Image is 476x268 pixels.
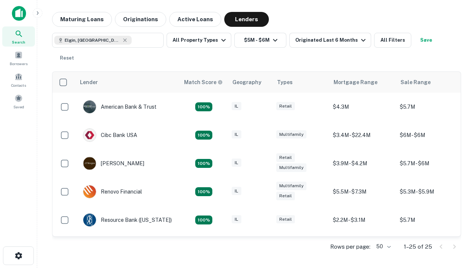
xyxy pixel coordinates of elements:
td: $4.3M [329,93,396,121]
span: Saved [13,104,24,110]
th: Capitalize uses an advanced AI algorithm to match your search with the best lender. The match sco... [180,72,228,93]
div: Matching Properties: 4, hasApolloMatch: undefined [195,131,212,140]
div: Multifamily [276,130,306,139]
div: Originated Last 6 Months [295,36,368,45]
div: Matching Properties: 4, hasApolloMatch: undefined [195,159,212,168]
div: Retail [276,215,295,224]
div: American Bank & Trust [83,100,157,114]
img: picture [83,100,96,113]
td: $3.4M - $22.4M [329,121,396,149]
div: Geography [232,78,261,87]
button: Lenders [224,12,269,27]
div: Multifamily [276,182,306,190]
div: Sale Range [401,78,431,87]
h6: Match Score [184,78,221,86]
th: Types [273,72,329,93]
div: IL [232,215,241,224]
th: Geography [228,72,273,93]
div: Resource Bank ([US_STATE]) [83,213,172,227]
div: Matching Properties: 7, hasApolloMatch: undefined [195,102,212,111]
img: picture [83,185,96,198]
td: $5.7M - $6M [396,149,463,178]
td: $5.7M [396,93,463,121]
div: Retail [276,192,295,200]
button: Active Loans [169,12,221,27]
div: IL [232,130,241,139]
div: Matching Properties: 4, hasApolloMatch: undefined [195,187,212,196]
div: IL [232,187,241,195]
th: Sale Range [396,72,463,93]
button: Reset [55,51,79,66]
div: Types [277,78,293,87]
div: Mortgage Range [334,78,377,87]
img: picture [83,129,96,141]
span: Elgin, [GEOGRAPHIC_DATA], [GEOGRAPHIC_DATA] [65,37,120,44]
th: Lender [75,72,180,93]
td: $5.6M [396,234,463,262]
div: Matching Properties: 4, hasApolloMatch: undefined [195,216,212,224]
a: Search [2,26,35,47]
img: picture [83,214,96,226]
button: Save your search to get updates of matches that match your search criteria. [414,33,438,48]
div: Retail [276,153,295,162]
span: Search [12,39,25,45]
img: picture [83,157,96,170]
div: IL [232,102,241,111]
iframe: Chat Widget [439,185,476,220]
div: IL [232,159,241,167]
th: Mortgage Range [329,72,396,93]
p: 1–25 of 25 [404,242,432,251]
div: Capitalize uses an advanced AI algorithm to match your search with the best lender. The match sco... [184,78,223,86]
div: Renovo Financial [83,185,142,198]
td: $2.2M - $3.1M [329,206,396,234]
div: Cibc Bank USA [83,128,137,142]
img: capitalize-icon.png [12,6,26,21]
button: Originations [115,12,166,27]
button: $5M - $6M [234,33,286,48]
span: Contacts [11,82,26,88]
a: Contacts [2,70,35,90]
button: All Filters [374,33,411,48]
div: [PERSON_NAME] [83,157,144,170]
td: $5.5M - $7.3M [329,178,396,206]
p: Rows per page: [330,242,370,251]
div: Multifamily [276,163,306,172]
div: Retail [276,102,295,111]
td: $6M - $6M [396,121,463,149]
button: Maturing Loans [52,12,112,27]
a: Borrowers [2,48,35,68]
td: $3.9M - $4.2M [329,149,396,178]
div: 50 [373,241,392,252]
td: $5.7M [396,206,463,234]
td: $4M [329,234,396,262]
div: Lender [80,78,98,87]
a: Saved [2,91,35,111]
button: All Property Types [167,33,231,48]
td: $5.3M - $5.9M [396,178,463,206]
span: Borrowers [10,61,28,67]
button: Originated Last 6 Months [289,33,371,48]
